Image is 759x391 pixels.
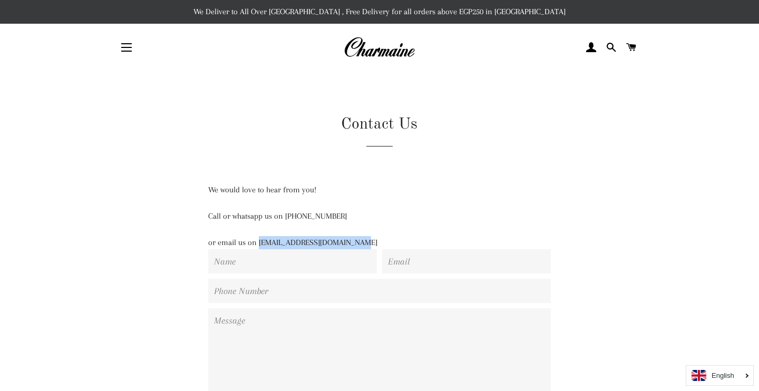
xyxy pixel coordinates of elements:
[208,279,551,303] input: Phone Number
[208,183,551,197] p: We would love to hear from you!
[344,36,415,59] img: Charmaine Egypt
[382,249,551,273] input: Email
[163,113,596,135] h1: Contact Us
[692,370,748,381] a: English
[712,372,734,379] i: English
[208,236,551,249] p: or email us on [EMAIL_ADDRESS][DOMAIN_NAME]
[208,210,551,223] p: Call or whatsapp us on [PHONE_NUMBER]
[208,249,377,273] input: Name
